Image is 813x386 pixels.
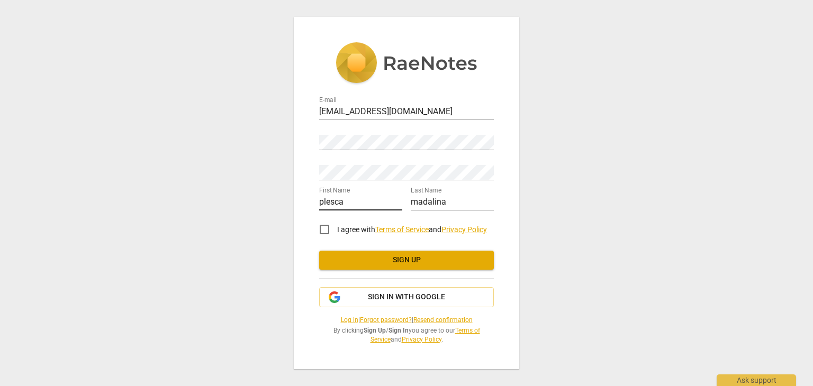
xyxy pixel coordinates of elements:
[717,374,796,386] div: Ask support
[402,336,441,343] a: Privacy Policy
[441,225,487,234] a: Privacy Policy
[411,188,441,194] label: Last Name
[319,316,494,325] span: | |
[319,251,494,270] button: Sign up
[319,188,350,194] label: First Name
[360,316,412,324] a: Forgot password?
[336,42,477,86] img: 5ac2273c67554f335776073100b6d88f.svg
[375,225,429,234] a: Terms of Service
[328,255,485,265] span: Sign up
[364,327,386,334] b: Sign Up
[319,97,337,104] label: E-mail
[319,287,494,307] button: Sign in with Google
[389,327,409,334] b: Sign In
[319,326,494,344] span: By clicking / you agree to our and .
[371,327,480,343] a: Terms of Service
[337,225,487,234] span: I agree with and
[413,316,473,324] a: Resend confirmation
[368,292,445,302] span: Sign in with Google
[341,316,358,324] a: Log in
